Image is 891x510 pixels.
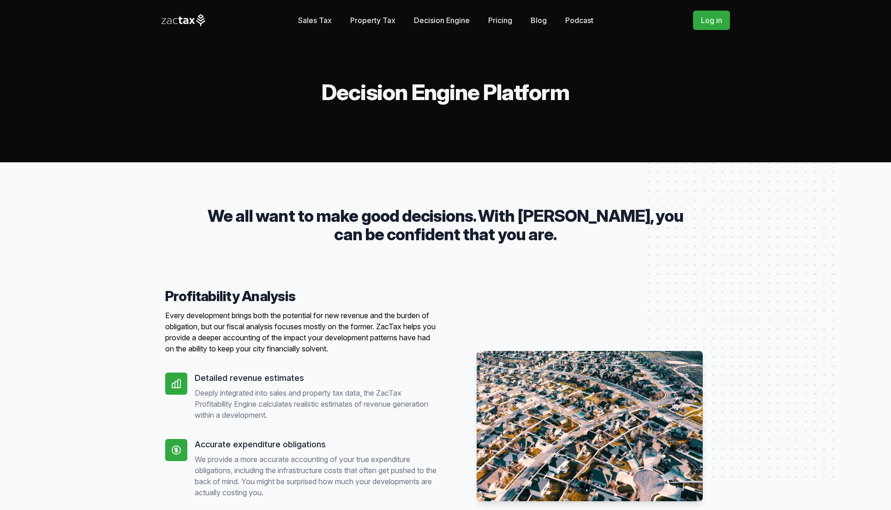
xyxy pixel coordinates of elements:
[165,310,438,354] p: Every development brings both the potential for new revenue and the burden of obligation, but our...
[195,207,697,243] p: We all want to make good decisions. With [PERSON_NAME], you can be confident that you are.
[693,11,730,30] a: Log in
[531,11,547,30] a: Blog
[414,11,470,30] a: Decision Engine
[195,454,438,498] p: We provide a more accurate accounting of your true expenditure obligations, including the infrast...
[195,387,438,421] p: Deeply integrated into sales and property tax data, the ZacTax Profitability Engine calculates re...
[350,11,395,30] a: Property Tax
[195,373,438,384] h5: Detailed revenue estimates
[195,439,438,450] h5: Accurate expenditure obligations
[565,11,593,30] a: Podcast
[298,11,332,30] a: Sales Tax
[165,288,438,304] h4: Profitability Analysis
[161,81,730,103] h2: Decision Engine Platform
[488,11,512,30] a: Pricing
